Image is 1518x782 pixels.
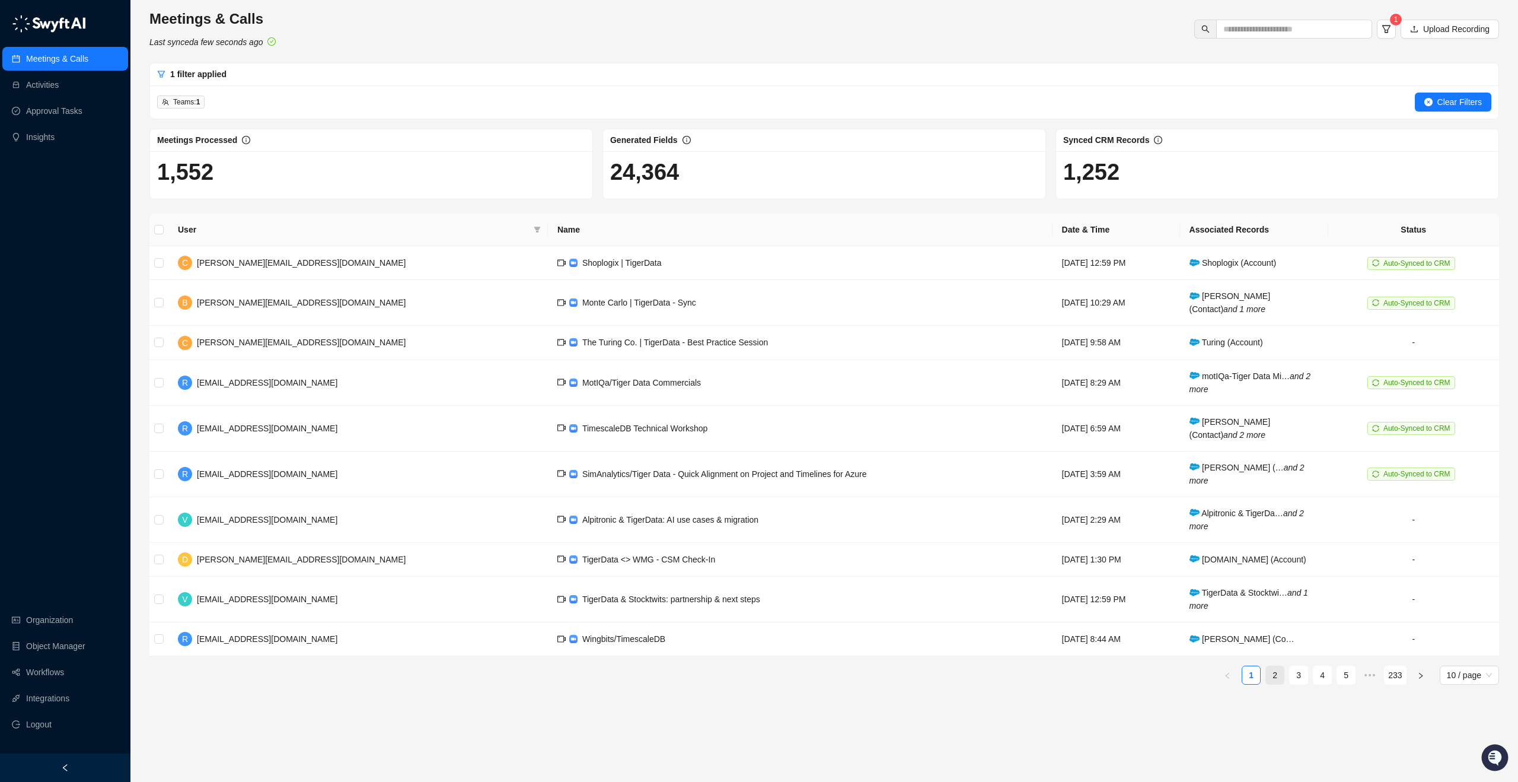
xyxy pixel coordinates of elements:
a: 2 [1266,666,1284,684]
span: R [182,632,188,646]
b: 1 [196,98,200,106]
li: 2 [1265,666,1284,685]
span: [PERSON_NAME][EMAIL_ADDRESS][DOMAIN_NAME] [197,298,406,307]
span: [PERSON_NAME][EMAIL_ADDRESS][DOMAIN_NAME] [197,338,406,347]
span: video-camera [557,298,566,307]
a: Approval Tasks [26,99,82,123]
span: [DOMAIN_NAME] (Account) [1189,555,1306,564]
img: zoom-DkfWWZB2.png [569,379,578,387]
span: ••• [1360,666,1379,685]
span: Auto-Synced to CRM [1383,259,1450,268]
span: [EMAIL_ADDRESS][DOMAIN_NAME] [197,595,337,604]
span: Upload Recording [1423,23,1490,36]
span: Meetings Processed [157,135,237,145]
span: video-camera [557,378,566,386]
img: zoom-DkfWWZB2.png [569,298,578,307]
li: Next 5 Pages [1360,666,1379,685]
iframe: Open customer support [1480,743,1512,775]
span: Shoplogix | TigerData [582,258,662,268]
a: Integrations [26,686,69,710]
span: [EMAIL_ADDRESS][DOMAIN_NAME] [197,634,337,644]
a: 3 [1290,666,1307,684]
a: Organization [26,608,73,632]
span: Synced CRM Records [1063,135,1149,145]
span: Alpitronic & TigerData: AI use cases & migration [582,515,758,524]
a: 4 [1313,666,1331,684]
span: sync [1372,425,1379,432]
i: and 2 more [1189,463,1305,485]
span: [PERSON_NAME] (… [1189,463,1305,485]
i: and 2 more [1223,430,1265,440]
td: [DATE] 1:30 PM [1053,543,1180,577]
li: 1 [1242,666,1261,685]
span: sync [1372,379,1379,386]
span: sync [1372,259,1379,266]
i: and 2 more [1189,371,1311,394]
div: Start new chat [40,107,194,119]
td: [DATE] 12:59 PM [1053,246,1180,280]
span: C [182,336,188,349]
span: info-circle [1154,136,1162,144]
li: 4 [1313,666,1332,685]
span: filter [534,226,541,233]
span: Docs [24,166,44,178]
span: Shoplogix (Account) [1189,258,1277,268]
span: info-circle [242,136,250,144]
span: Clear Filters [1437,96,1482,109]
td: [DATE] 2:29 AM [1053,497,1180,543]
span: filter [157,70,165,78]
span: The Turing Co. | TigerData - Best Practice Session [582,338,768,347]
span: info-circle [683,136,691,144]
span: video-camera [557,424,566,432]
span: video-camera [557,259,566,267]
div: 📶 [53,167,63,177]
a: 📚Docs [7,161,49,183]
span: 1 [1394,15,1398,24]
span: Alpitronic & TigerDa… [1189,508,1304,531]
span: SimAnalytics/Tiger Data - Quick Alignment on Project and Timelines for Azure [582,469,867,479]
span: 10 / page [1447,666,1492,684]
a: Insights [26,125,55,149]
span: MotIQa/Tiger Data Commercials [582,378,701,387]
span: logout [12,720,20,729]
a: Object Manager [26,634,85,658]
img: 5124521997842_fc6d7dfcefe973c2e489_88.png [12,107,33,129]
h3: Meetings & Calls [149,9,276,28]
span: video-camera [557,635,566,643]
button: Upload Recording [1401,20,1499,39]
button: left [1218,666,1237,685]
td: [DATE] 6:59 AM [1053,406,1180,452]
span: [EMAIL_ADDRESS][DOMAIN_NAME] [197,378,337,387]
span: Auto-Synced to CRM [1383,299,1450,307]
td: - [1328,326,1499,360]
span: B [182,296,187,309]
td: - [1328,497,1499,543]
span: [PERSON_NAME] (Contact) [1189,417,1271,440]
span: V [182,593,187,606]
span: right [1417,672,1424,679]
span: Logout [26,713,52,736]
th: Associated Records [1180,214,1328,246]
span: TigerData & Stocktwits: partnership & next steps [582,595,760,604]
td: [DATE] 3:59 AM [1053,452,1180,497]
h1: 1,252 [1063,158,1491,186]
span: video-camera [557,595,566,603]
li: Previous Page [1218,666,1237,685]
th: Name [548,214,1053,246]
span: [EMAIL_ADDRESS][DOMAIN_NAME] [197,515,337,524]
i: Last synced a few seconds ago [149,37,263,47]
img: zoom-DkfWWZB2.png [569,516,578,524]
th: Date & Time [1053,214,1180,246]
span: C [182,256,188,269]
span: Turing (Account) [1189,338,1263,347]
span: filter [1382,24,1391,34]
button: Clear Filters [1415,93,1491,112]
h2: How can we help? [12,66,216,85]
span: [PERSON_NAME][EMAIL_ADDRESS][DOMAIN_NAME] [197,258,406,268]
span: upload [1410,25,1418,33]
i: and 1 more [1223,304,1265,314]
td: - [1328,543,1499,577]
span: sync [1372,471,1379,478]
td: [DATE] 8:44 AM [1053,622,1180,656]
